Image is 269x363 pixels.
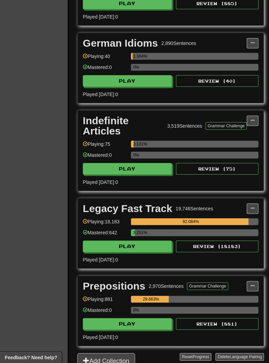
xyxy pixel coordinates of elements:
[83,257,118,262] span: Played [DATE]: 0
[176,75,258,87] button: Review (40)
[215,353,264,361] button: DeleteLanguage Pairing
[161,40,196,47] div: 2,890 Sentences
[133,141,134,148] div: 2.131%
[176,205,213,212] div: 19,746 Sentences
[229,354,262,359] span: Language Pairing
[83,75,172,87] button: Play
[176,241,258,252] button: Review (18183)
[83,116,164,136] div: Indefinite Articles
[187,282,228,290] button: Grammar Challenge
[83,203,172,214] div: Legacy Fast Track
[83,38,158,48] div: German Idioms
[83,296,127,307] div: Playing: 881
[83,229,127,241] div: Mastered: 642
[83,179,118,185] span: Played [DATE]: 0
[83,141,127,152] div: Playing: 75
[83,163,172,175] button: Play
[83,218,127,230] div: Playing: 18,183
[83,64,127,75] div: Mastered: 0
[5,354,57,361] span: Open feedback widget
[180,353,211,361] button: ResetProgress
[133,218,248,225] div: 92.084%
[149,283,183,290] div: 2,970 Sentences
[176,318,258,330] button: Review (881)
[83,318,172,330] button: Play
[83,14,118,20] span: Played [DATE]: 0
[83,307,127,318] div: Mastered: 0
[193,354,209,359] span: Progress
[176,163,258,175] button: Review (75)
[83,92,118,97] span: Played [DATE]: 0
[83,53,127,64] div: Playing: 40
[167,122,202,129] div: 3,519 Sentences
[205,122,247,130] button: Grammar Challenge
[133,296,169,303] div: 29.663%
[83,152,127,163] div: Mastered: 0
[83,281,145,291] div: Prepositions
[133,229,135,236] div: 3.251%
[83,335,118,340] span: Played [DATE]: 0
[83,241,172,252] button: Play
